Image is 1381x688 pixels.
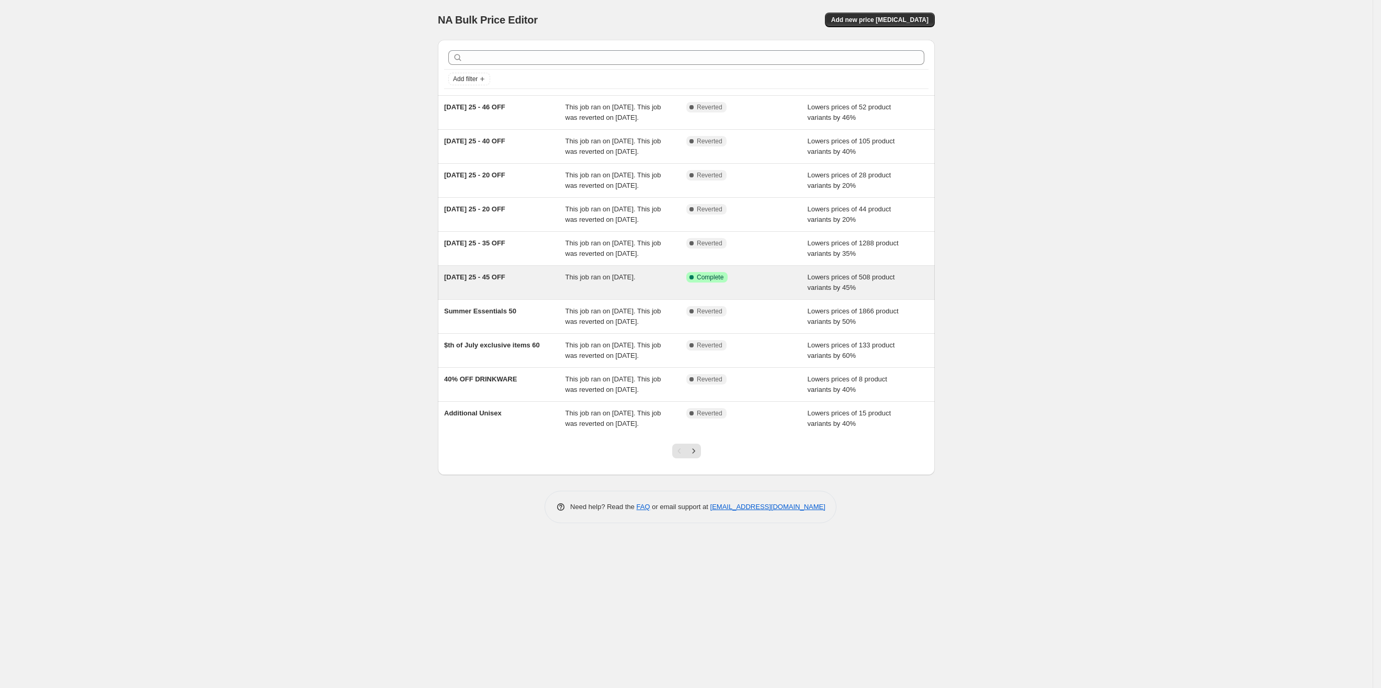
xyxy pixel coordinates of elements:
[686,444,701,458] button: Next
[565,205,661,223] span: This job ran on [DATE]. This job was reverted on [DATE].
[672,444,701,458] nav: Pagination
[565,307,661,325] span: This job ran on [DATE]. This job was reverted on [DATE].
[444,341,540,349] span: $th of July exclusive items 60
[808,171,891,189] span: Lowers prices of 28 product variants by 20%
[444,205,505,213] span: [DATE] 25 - 20 OFF
[697,103,722,111] span: Reverted
[565,239,661,257] span: This job ran on [DATE]. This job was reverted on [DATE].
[808,273,895,291] span: Lowers prices of 508 product variants by 45%
[637,503,650,511] a: FAQ
[565,273,636,281] span: This job ran on [DATE].
[565,375,661,393] span: This job ran on [DATE]. This job was reverted on [DATE].
[697,375,722,384] span: Reverted
[808,137,895,155] span: Lowers prices of 105 product variants by 40%
[444,137,505,145] span: [DATE] 25 - 40 OFF
[808,307,899,325] span: Lowers prices of 1866 product variants by 50%
[565,341,661,359] span: This job ran on [DATE]. This job was reverted on [DATE].
[697,307,722,315] span: Reverted
[565,103,661,121] span: This job ran on [DATE]. This job was reverted on [DATE].
[570,503,637,511] span: Need help? Read the
[444,409,502,417] span: Additional Unisex
[444,103,505,111] span: [DATE] 25 - 46 OFF
[565,171,661,189] span: This job ran on [DATE]. This job was reverted on [DATE].
[808,103,891,121] span: Lowers prices of 52 product variants by 46%
[438,14,538,26] span: NA Bulk Price Editor
[448,73,490,85] button: Add filter
[808,409,891,427] span: Lowers prices of 15 product variants by 40%
[697,409,722,418] span: Reverted
[650,503,710,511] span: or email support at
[808,375,887,393] span: Lowers prices of 8 product variants by 40%
[565,409,661,427] span: This job ran on [DATE]. This job was reverted on [DATE].
[697,171,722,179] span: Reverted
[808,341,895,359] span: Lowers prices of 133 product variants by 60%
[697,137,722,145] span: Reverted
[710,503,825,511] a: [EMAIL_ADDRESS][DOMAIN_NAME]
[808,239,899,257] span: Lowers prices of 1288 product variants by 35%
[697,205,722,213] span: Reverted
[808,205,891,223] span: Lowers prices of 44 product variants by 20%
[831,16,929,24] span: Add new price [MEDICAL_DATA]
[444,307,516,315] span: Summer Essentials 50
[697,239,722,247] span: Reverted
[697,341,722,349] span: Reverted
[565,137,661,155] span: This job ran on [DATE]. This job was reverted on [DATE].
[453,75,478,83] span: Add filter
[825,13,935,27] button: Add new price [MEDICAL_DATA]
[444,171,505,179] span: [DATE] 25 - 20 OFF
[697,273,723,281] span: Complete
[444,239,505,247] span: [DATE] 25 - 35 OFF
[444,273,505,281] span: [DATE] 25 - 45 OFF
[444,375,517,383] span: 40% OFF DRINKWARE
